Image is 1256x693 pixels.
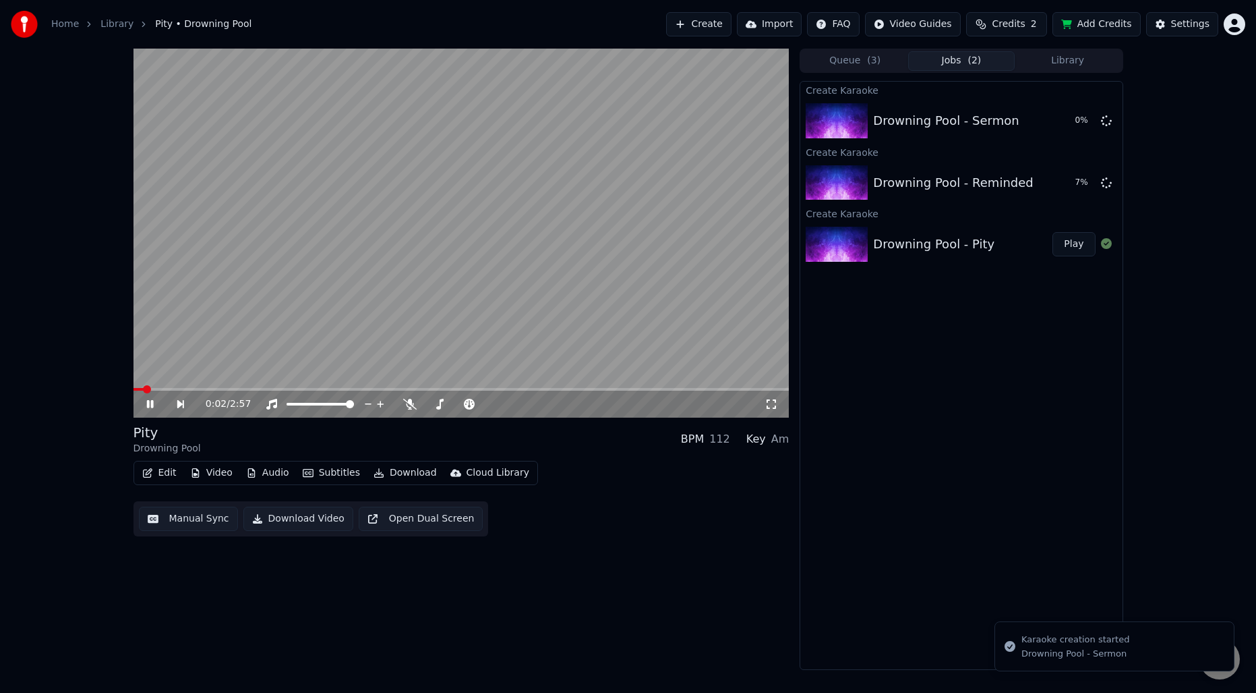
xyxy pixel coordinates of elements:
[992,18,1025,31] span: Credits
[709,431,730,447] div: 112
[666,12,731,36] button: Create
[241,464,295,482] button: Audio
[1075,115,1096,126] div: 0 %
[359,507,483,531] button: Open Dual Screen
[243,507,353,531] button: Download Video
[800,205,1122,221] div: Create Karaoke
[133,442,201,455] div: Drowning Pool
[746,431,766,447] div: Key
[100,18,133,31] a: Library
[873,235,994,254] div: Drowning Pool - Pity
[51,18,251,31] nav: breadcrumb
[908,51,1015,71] button: Jobs
[865,12,961,36] button: Video Guides
[807,12,859,36] button: FAQ
[967,54,981,67] span: ( 2 )
[368,464,442,482] button: Download
[771,431,789,447] div: Am
[1146,12,1218,36] button: Settings
[1031,18,1037,31] span: 2
[800,144,1122,160] div: Create Karaoke
[681,431,704,447] div: BPM
[966,12,1047,36] button: Credits2
[802,51,908,71] button: Queue
[1171,18,1209,31] div: Settings
[11,11,38,38] img: youka
[1075,177,1096,188] div: 7 %
[1021,633,1129,646] div: Karaoke creation started
[137,464,182,482] button: Edit
[155,18,251,31] span: Pity • Drowning Pool
[737,12,802,36] button: Import
[873,111,1019,130] div: Drowning Pool - Sermon
[1021,648,1129,660] div: Drowning Pool - Sermon
[51,18,79,31] a: Home
[1052,232,1095,256] button: Play
[1015,51,1121,71] button: Library
[206,397,238,411] div: /
[230,397,251,411] span: 2:57
[297,464,365,482] button: Subtitles
[800,82,1122,98] div: Create Karaoke
[133,423,201,442] div: Pity
[467,466,529,480] div: Cloud Library
[185,464,238,482] button: Video
[1052,12,1141,36] button: Add Credits
[873,173,1033,192] div: Drowning Pool - Reminded
[206,397,227,411] span: 0:02
[139,507,238,531] button: Manual Sync
[867,54,880,67] span: ( 3 )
